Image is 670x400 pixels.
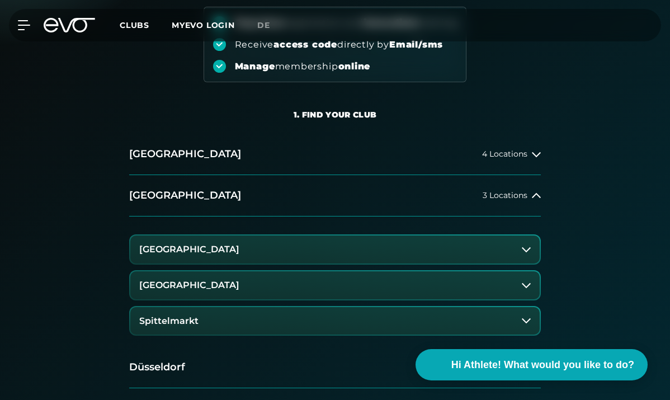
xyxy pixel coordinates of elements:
[130,236,540,263] button: [GEOGRAPHIC_DATA]
[129,134,541,175] button: [GEOGRAPHIC_DATA]4 Locations
[235,60,371,73] div: membership
[338,61,371,72] strong: online
[416,349,648,380] button: Hi Athlete! What would you like to do?
[139,316,199,326] h3: Spittelmarkt
[483,191,527,200] span: 3 Locations
[451,357,634,373] span: Hi Athlete! What would you like to do?
[257,19,284,32] a: de
[120,20,172,30] a: Clubs
[129,347,541,388] button: Düsseldorf2 Locations
[172,20,235,30] a: MYEVO LOGIN
[482,150,527,158] span: 4 Locations
[129,189,241,203] h2: [GEOGRAPHIC_DATA]
[129,147,241,161] h2: [GEOGRAPHIC_DATA]
[120,20,149,30] span: Clubs
[139,244,239,255] h3: [GEOGRAPHIC_DATA]
[130,271,540,299] button: [GEOGRAPHIC_DATA]
[129,360,185,374] h2: Düsseldorf
[257,20,270,30] span: de
[130,307,540,335] button: Spittelmarkt
[139,280,239,290] h3: [GEOGRAPHIC_DATA]
[235,61,275,72] strong: Manage
[129,175,541,217] button: [GEOGRAPHIC_DATA]3 Locations
[294,109,377,120] div: 1. Find your club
